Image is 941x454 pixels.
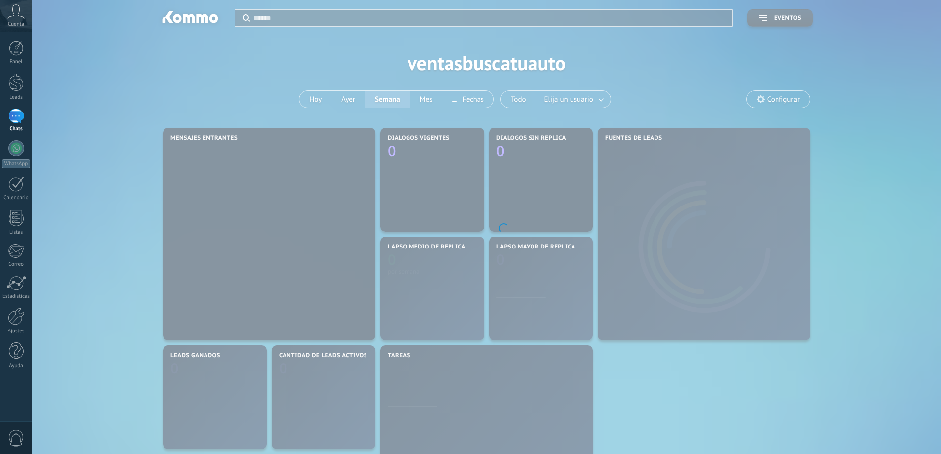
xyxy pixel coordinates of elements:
div: Panel [2,59,31,65]
div: Ajustes [2,328,31,334]
div: Chats [2,126,31,132]
div: Ayuda [2,363,31,369]
div: Leads [2,94,31,101]
div: Calendario [2,195,31,201]
div: Correo [2,261,31,268]
div: Estadísticas [2,293,31,300]
span: Cuenta [8,21,24,28]
div: Listas [2,229,31,236]
div: WhatsApp [2,159,30,168]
